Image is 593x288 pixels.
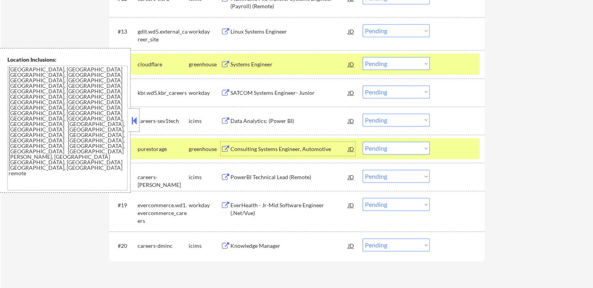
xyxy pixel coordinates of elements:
div: icims [189,242,221,250]
div: Consulting Systems Engineer, Automotive [230,145,348,153]
div: workday [189,28,221,36]
div: purestorage [138,145,189,153]
div: Location Inclusions: [7,56,127,64]
div: gdit.wd5.external_career_site [138,28,189,43]
div: icims [189,173,221,181]
div: JD [347,57,355,71]
div: JD [347,85,355,100]
div: JD [347,114,355,128]
div: careers-dminc [138,242,189,250]
div: EverHealth - Jr-Mid Software Engineer (.Net/Vue) [230,201,348,217]
div: #13 [118,28,131,36]
div: JD [347,170,355,184]
div: kbr.wd5.kbr_careers [138,89,189,97]
div: Linux Systems Engineer [230,28,348,36]
div: Data Analytics: (Power BI) [230,117,348,125]
div: icims [189,117,221,125]
div: workday [189,201,221,209]
div: careers-sev1tech [138,117,189,125]
div: PowerBI Technical Lead (Remote) [230,173,348,181]
div: JD [347,142,355,156]
div: #19 [118,201,131,209]
div: greenhouse [189,60,221,68]
div: JD [347,24,355,38]
div: workday [189,89,221,97]
div: Knowledge Manager [230,242,348,250]
div: SATCOM Systems Engineer- Junior [230,89,348,97]
div: cloudflare [138,60,189,68]
div: JD [347,238,355,252]
div: careers-[PERSON_NAME] [138,173,189,188]
div: evercommerce.wd1.evercommerce_careers [138,201,189,224]
div: #20 [118,242,131,250]
div: JD [347,198,355,212]
div: Systems Engineer [230,60,348,68]
div: greenhouse [189,145,221,153]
